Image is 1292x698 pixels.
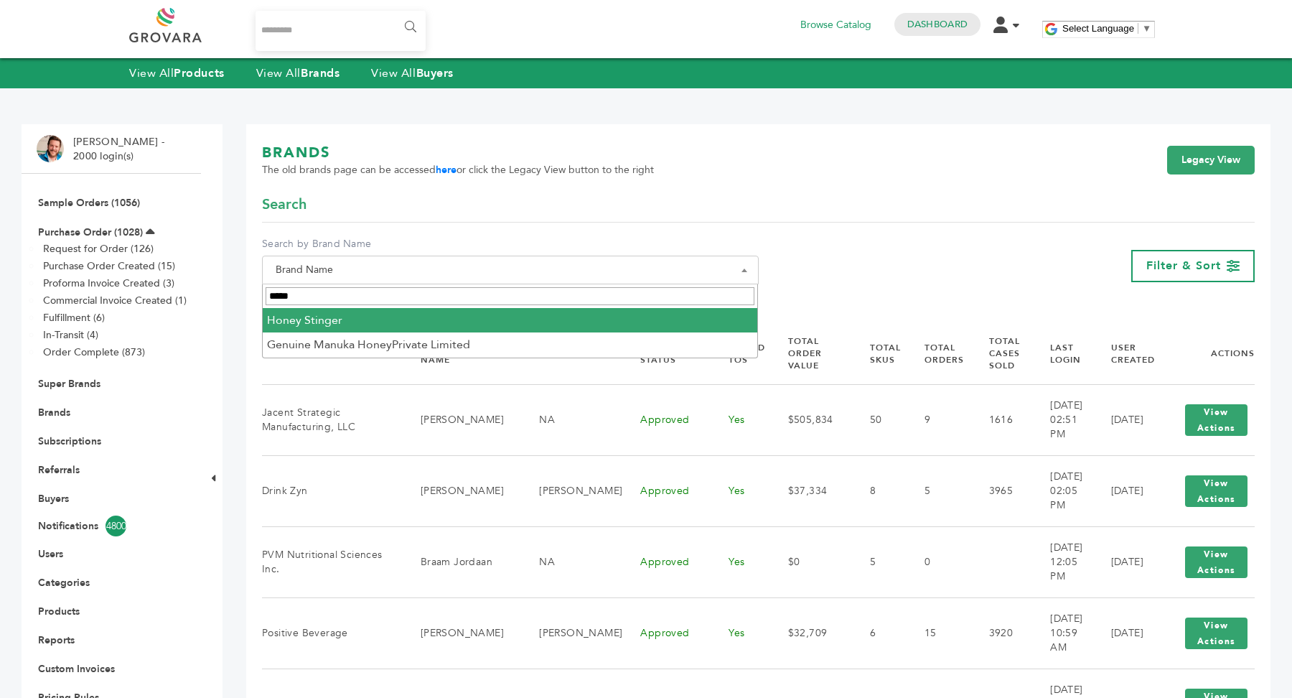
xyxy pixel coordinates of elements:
[852,323,907,384] th: Total SKUs
[852,384,907,455] td: 50
[1185,618,1247,649] button: View Actions
[1032,455,1092,526] td: [DATE] 02:05 PM
[262,526,403,597] td: PVM Nutritional Sciences Inc.
[43,345,145,359] a: Order Complete (873)
[270,260,751,280] span: Brand Name
[266,287,755,305] input: Search
[1062,23,1151,34] a: Select Language​
[43,294,187,307] a: Commercial Invoice Created (1)
[852,455,907,526] td: 8
[770,597,852,669] td: $32,709
[800,17,871,33] a: Browse Catalog
[43,311,105,325] a: Fulfillment (6)
[129,65,225,81] a: View AllProducts
[521,455,622,526] td: [PERSON_NAME]
[403,384,521,455] td: [PERSON_NAME]
[38,605,80,618] a: Products
[622,597,711,669] td: Approved
[971,323,1033,384] th: Total Cases Sold
[262,143,654,163] h1: BRANDS
[38,377,100,391] a: Super Brands
[711,526,769,597] td: Yes
[403,597,521,669] td: [PERSON_NAME]
[38,576,90,590] a: Categories
[371,65,454,81] a: View AllBuyers
[38,406,70,419] a: Brands
[38,516,184,536] a: Notifications4800
[1093,597,1161,669] td: [DATE]
[262,237,759,251] label: Search by Brand Name
[43,276,174,290] a: Proforma Invoice Created (3)
[43,259,175,273] a: Purchase Order Created (15)
[1062,23,1134,34] span: Select Language
[73,135,168,163] li: [PERSON_NAME] - 2000 login(s)
[852,597,907,669] td: 6
[1093,455,1161,526] td: [DATE]
[262,163,654,177] span: The old brands page can be accessed or click the Legacy View button to the right
[711,597,769,669] td: Yes
[622,455,711,526] td: Approved
[416,65,454,81] strong: Buyers
[256,65,340,81] a: View AllBrands
[622,384,711,455] td: Approved
[1185,546,1247,578] button: View Actions
[436,163,457,177] a: here
[711,384,769,455] td: Yes
[38,492,69,506] a: Buyers
[38,662,115,676] a: Custom Invoices
[1093,384,1161,455] td: [DATE]
[521,526,622,597] td: NA
[1032,323,1092,384] th: Last Login
[38,547,63,561] a: Users
[711,455,769,526] td: Yes
[1032,597,1092,669] td: [DATE] 10:59 AM
[1093,323,1161,384] th: User Created
[770,384,852,455] td: $505,834
[1142,23,1151,34] span: ▼
[38,434,101,448] a: Subscriptions
[262,195,306,215] span: Search
[1185,404,1247,436] button: View Actions
[262,455,403,526] td: Drink Zyn
[907,597,971,669] td: 15
[622,526,711,597] td: Approved
[971,597,1033,669] td: 3920
[770,526,852,597] td: $0
[907,384,971,455] td: 9
[907,455,971,526] td: 5
[263,308,758,332] li: Honey Stinger
[174,65,224,81] strong: Products
[770,323,852,384] th: Total Order Value
[770,455,852,526] td: $37,334
[38,196,140,210] a: Sample Orders (1056)
[301,65,340,81] strong: Brands
[521,384,622,455] td: NA
[907,18,968,31] a: Dashboard
[43,242,154,256] a: Request for Order (126)
[521,597,622,669] td: [PERSON_NAME]
[1167,146,1255,174] a: Legacy View
[403,455,521,526] td: [PERSON_NAME]
[1032,526,1092,597] td: [DATE] 12:05 PM
[106,516,126,536] span: 4800
[852,526,907,597] td: 5
[43,328,98,342] a: In-Transit (4)
[262,384,403,455] td: Jacent Strategic Manufacturing, LLC
[262,256,759,284] span: Brand Name
[907,323,971,384] th: Total Orders
[1185,475,1247,507] button: View Actions
[262,597,403,669] td: Positive Beverage
[971,455,1033,526] td: 3965
[1138,23,1138,34] span: ​
[1032,384,1092,455] td: [DATE] 02:51 PM
[1093,526,1161,597] td: [DATE]
[1146,258,1221,274] span: Filter & Sort
[38,463,80,477] a: Referrals
[971,384,1033,455] td: 1616
[256,11,426,51] input: Search...
[263,332,758,357] li: Genuine Manuka HoneyPrivate Limited
[38,633,75,647] a: Reports
[1160,323,1255,384] th: Actions
[403,526,521,597] td: Braam Jordaan
[907,526,971,597] td: 0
